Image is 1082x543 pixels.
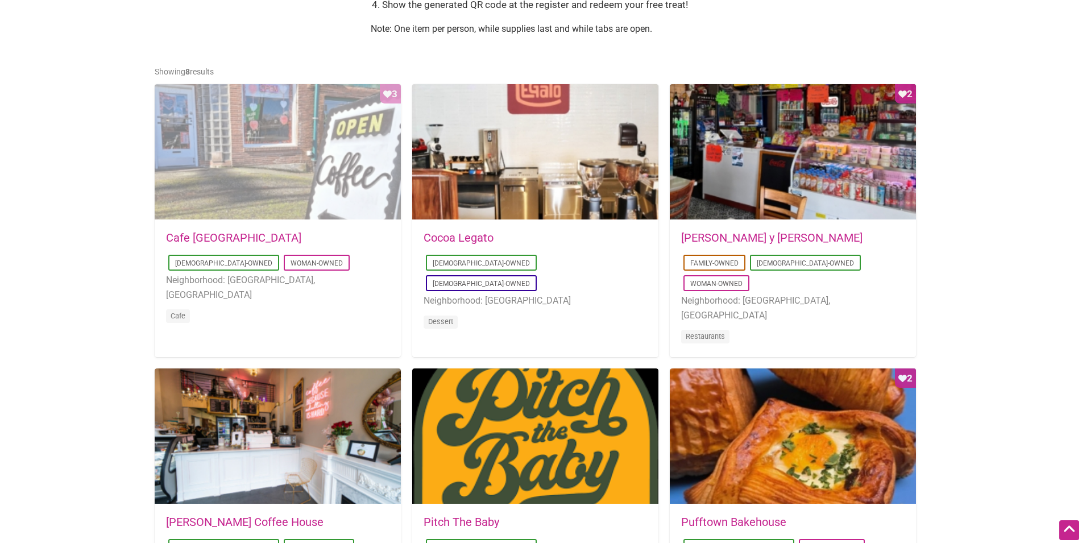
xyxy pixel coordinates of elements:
[681,293,905,322] li: Neighborhood: [GEOGRAPHIC_DATA], [GEOGRAPHIC_DATA]
[690,280,743,288] a: Woman-Owned
[166,515,324,529] a: [PERSON_NAME] Coffee House
[681,231,863,244] a: [PERSON_NAME] y [PERSON_NAME]
[166,231,301,244] a: Cafe [GEOGRAPHIC_DATA]
[424,231,494,244] a: Cocoa Legato
[433,280,530,288] a: [DEMOGRAPHIC_DATA]-Owned
[291,259,343,267] a: Woman-Owned
[686,332,725,341] a: Restaurants
[155,67,214,76] span: Showing results
[1059,520,1079,540] div: Scroll Back to Top
[428,317,453,326] a: Dessert
[171,312,185,320] a: Cafe
[371,22,712,36] p: Note: One item per person, while supplies last and while tabs are open.
[433,259,530,267] a: [DEMOGRAPHIC_DATA]-Owned
[185,67,190,76] b: 8
[424,515,499,529] a: Pitch The Baby
[175,259,272,267] a: [DEMOGRAPHIC_DATA]-Owned
[166,273,389,302] li: Neighborhood: [GEOGRAPHIC_DATA], [GEOGRAPHIC_DATA]
[757,259,854,267] a: [DEMOGRAPHIC_DATA]-Owned
[424,293,647,308] li: Neighborhood: [GEOGRAPHIC_DATA]
[690,259,739,267] a: Family-Owned
[681,515,786,529] a: Pufftown Bakehouse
